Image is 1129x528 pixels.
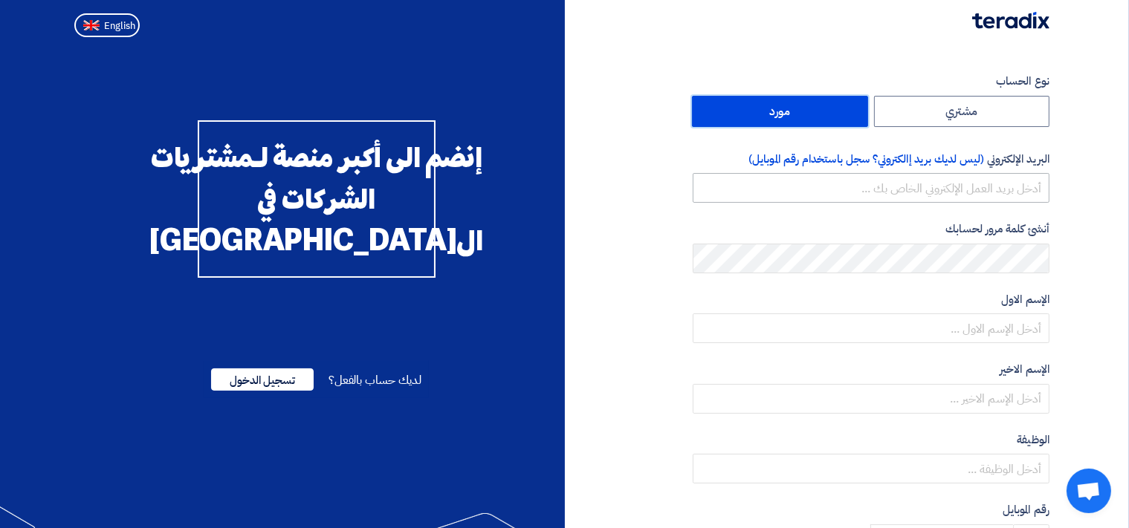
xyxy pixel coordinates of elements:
[692,96,868,127] label: مورد
[211,371,314,389] a: تسجيل الدخول
[972,12,1049,29] img: Teradix logo
[1067,469,1111,513] div: دردشة مفتوحة
[748,151,984,167] span: (ليس لديك بريد إالكتروني؟ سجل باستخدام رقم الموبايل)
[874,96,1050,127] label: مشتري
[329,371,421,389] span: لديك حساب بالفعل؟
[693,151,1049,168] label: البريد الإلكتروني
[693,431,1049,449] label: الوظيفة
[693,501,1049,518] label: رقم الموبايل
[693,313,1049,343] input: أدخل الإسم الاول ...
[693,454,1049,483] input: أدخل الوظيفة ...
[198,120,436,278] div: إنضم الى أكبر منصة لـمشتريات الشركات في ال[GEOGRAPHIC_DATA]
[104,21,135,31] span: English
[693,384,1049,414] input: أدخل الإسم الاخير ...
[74,13,140,37] button: English
[211,368,314,391] span: تسجيل الدخول
[693,221,1049,238] label: أنشئ كلمة مرور لحسابك
[693,173,1049,203] input: أدخل بريد العمل الإلكتروني الخاص بك ...
[693,73,1049,90] label: نوع الحساب
[693,361,1049,378] label: الإسم الاخير
[693,291,1049,308] label: الإسم الاول
[83,20,100,31] img: en-US.png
